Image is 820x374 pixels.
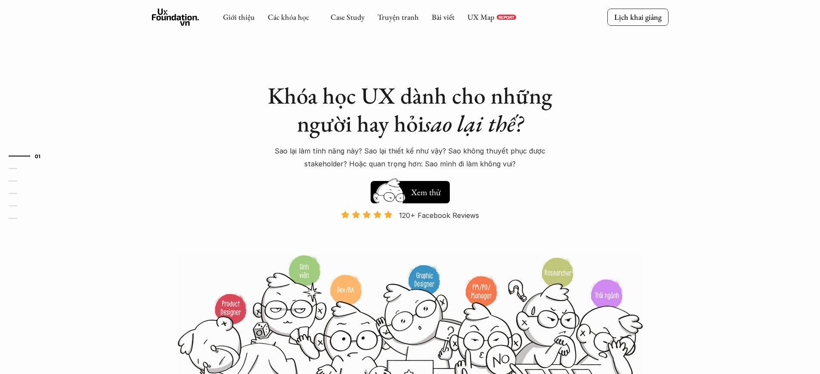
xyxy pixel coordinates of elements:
[607,9,668,25] a: Lịch khai giảng
[260,144,561,171] p: Sao lại làm tính năng này? Sao lại thiết kế như vậy? Sao không thuyết phục được stakeholder? Hoặc...
[432,12,455,22] a: Bài viết
[9,151,50,161] a: 01
[378,12,419,22] a: Truyện tranh
[268,12,309,22] a: Các khóa học
[331,12,365,22] a: Case Study
[411,186,441,198] h5: Xem thử
[334,210,487,254] a: 120+ Facebook Reviews
[424,108,523,138] em: sao lại thế?
[614,12,662,22] p: Lịch khai giảng
[498,15,514,20] p: REPORT
[399,209,479,222] p: 120+ Facebook Reviews
[467,12,495,22] a: UX Map
[497,15,516,20] a: REPORT
[223,12,255,22] a: Giới thiệu
[35,153,41,159] strong: 01
[260,82,561,138] h1: Khóa học UX dành cho những người hay hỏi
[371,177,450,203] a: Xem thử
